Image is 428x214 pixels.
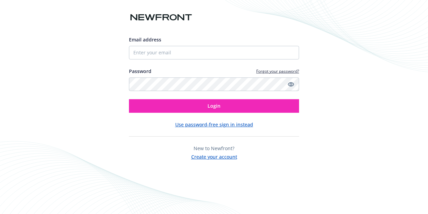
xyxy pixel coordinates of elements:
[129,36,161,43] span: Email address
[129,77,299,91] input: Enter your password
[194,145,234,151] span: New to Newfront?
[256,68,299,74] a: Forgot your password?
[129,68,151,75] label: Password
[191,152,237,160] button: Create your account
[175,121,253,128] button: Use password-free sign in instead
[129,46,299,59] input: Enter your email
[129,12,193,23] img: Newfront logo
[129,99,299,113] button: Login
[287,80,295,88] a: Show password
[208,103,220,109] span: Login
